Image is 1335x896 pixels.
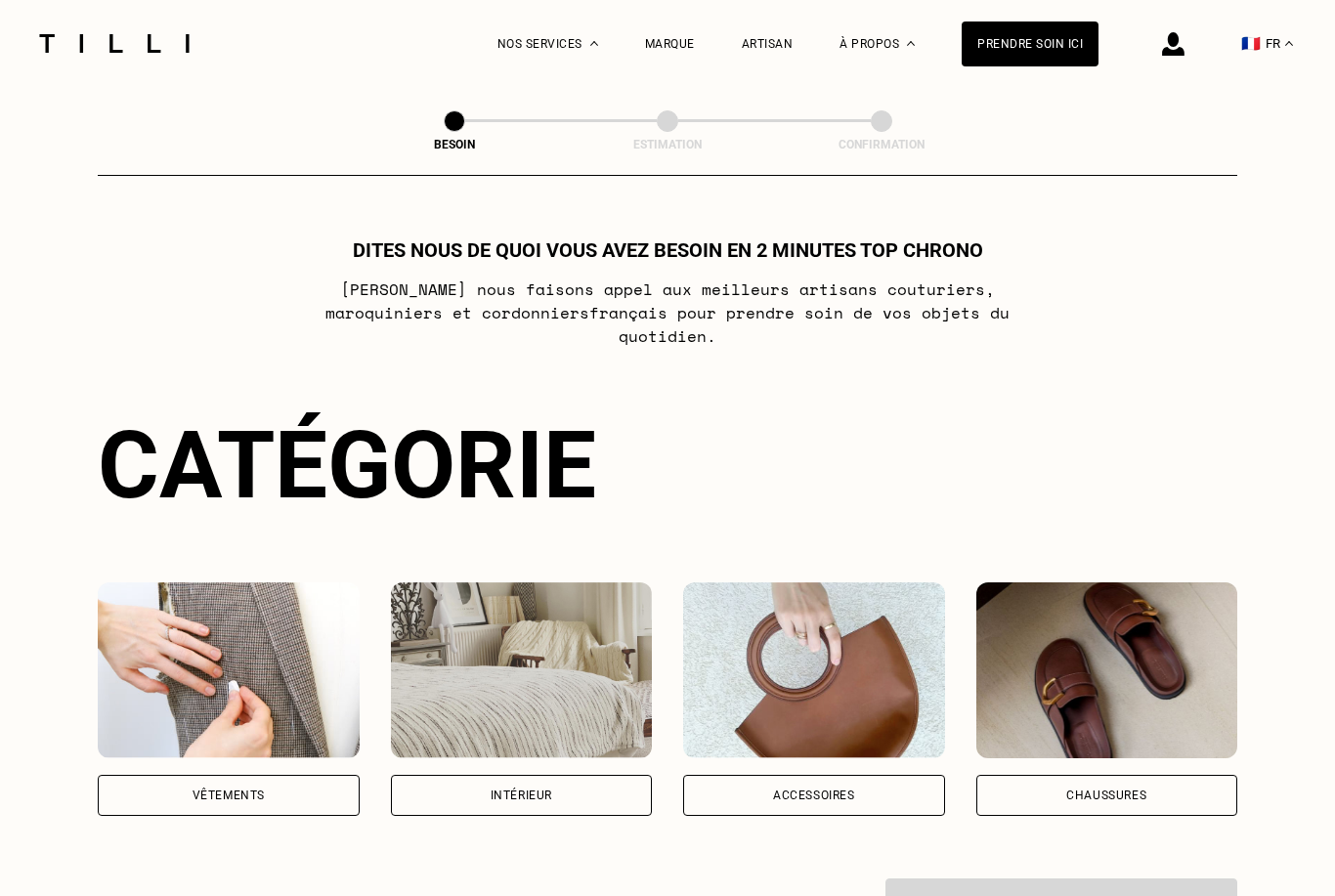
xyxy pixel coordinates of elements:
[357,138,552,151] div: Besoin
[1066,789,1146,801] div: Chaussures
[98,582,360,758] img: Vêtements
[32,34,196,53] img: Logo du service de couturière Tilli
[784,138,979,151] div: Confirmation
[491,789,552,801] div: Intérieur
[193,789,265,801] div: Vêtements
[976,582,1238,758] img: Chaussures
[962,21,1098,66] a: Prendre soin ici
[570,138,765,151] div: Estimation
[907,41,915,46] img: Menu déroulant à propos
[683,582,945,758] img: Accessoires
[1241,34,1261,53] span: 🇫🇷
[280,277,1055,348] p: [PERSON_NAME] nous faisons appel aux meilleurs artisans couturiers , maroquiniers et cordonniers ...
[645,37,695,51] a: Marque
[773,789,855,801] div: Accessoires
[590,41,598,46] img: Menu déroulant
[353,238,983,262] h1: Dites nous de quoi vous avez besoin en 2 minutes top chrono
[1162,32,1184,56] img: icône connexion
[98,410,1237,520] div: Catégorie
[391,582,653,758] img: Intérieur
[742,37,794,51] a: Artisan
[1285,41,1293,46] img: menu déroulant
